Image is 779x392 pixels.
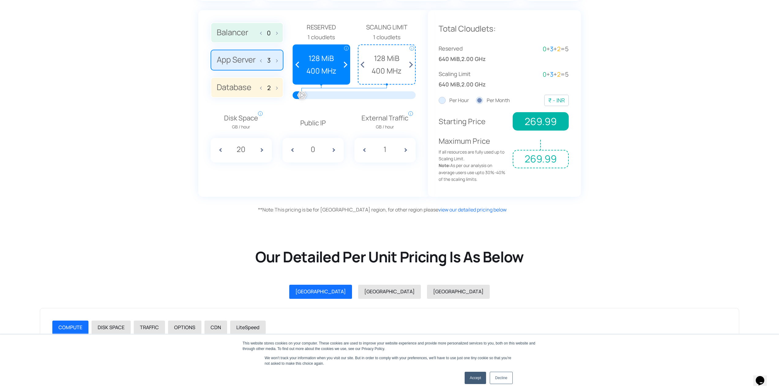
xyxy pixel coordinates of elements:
span: 2.00 GHz [461,80,486,89]
span: 5 [565,70,569,78]
span: 3 [550,45,553,53]
div: + + = [504,44,569,54]
p: Public IP [283,118,344,128]
span: 3 [550,70,553,78]
label: Per Month [476,97,510,105]
span: LiteSpeed [236,324,260,331]
a: view our detailed pricing below [438,206,507,213]
span: Reserved [439,44,504,53]
a: Decline [490,372,512,384]
div: 1 cloudlets [293,33,350,42]
label: App Server [211,50,283,70]
p: Maximum Price [439,135,508,183]
div: + + = [504,70,569,79]
span: 400 MHz [296,65,347,77]
input: Database [264,84,274,91]
span: 400 MHz [361,65,412,77]
span: 2 [557,70,560,78]
span: If all resources are fully used up to Scaling Limit. As per our analysis on average users use upt... [439,149,508,183]
span: 640 MiB [439,55,460,63]
span: 0 [543,70,546,78]
span: Note: [258,206,275,213]
label: Per Hour [439,97,469,105]
span: 128 MiB [296,52,347,64]
span: i [408,111,413,116]
span: 2.00 GHz [461,55,486,63]
span: TRAFFIC [140,324,159,331]
div: ₹ - INR [548,96,565,105]
span: CDN [211,324,221,331]
div: This pricing is be for [GEOGRAPHIC_DATA] region, for other region please [258,206,582,214]
span: 5 [565,45,569,53]
span: GB / hour [361,124,408,130]
span: 0 [543,45,546,53]
span: Scaling Limit [358,22,416,32]
div: , [439,70,504,89]
span: Scaling Limit [439,70,504,78]
span: External Traffic [361,113,408,131]
h2: Our Detailed Per Unit Pricing Is As Below [37,247,742,266]
span: [GEOGRAPHIC_DATA] [433,288,484,295]
input: App Server [264,57,274,64]
span: i [410,46,414,51]
input: Balancer [264,29,274,36]
span: i [258,111,263,116]
span: DISK SPACE [98,324,125,331]
span: OPTIONS [174,324,195,331]
span: [GEOGRAPHIC_DATA] [364,288,415,295]
label: Balancer [211,22,283,43]
div: , [439,44,504,63]
span: Reserved [293,22,350,32]
p: Starting Price [439,116,508,127]
span: [GEOGRAPHIC_DATA] [295,288,346,295]
div: This website stores cookies on your computer. These cookies are used to improve your website expe... [243,341,537,352]
p: Total Cloudlets: [439,22,569,35]
span: i [344,46,349,51]
label: Database [211,77,283,98]
iframe: chat widget [753,367,773,386]
span: 2 [557,45,560,53]
span: GB / hour [224,124,258,130]
span: Disk Space [224,113,258,131]
p: We won't track your information when you visit our site. But in order to comply with your prefere... [265,355,515,366]
span: COMPUTE [58,324,82,331]
span: 640 MiB [439,80,460,89]
span: 269.99 [513,150,568,168]
strong: Note: [439,162,450,168]
a: Accept [465,372,486,384]
span: 269.99 [513,112,568,131]
span: 128 MiB [361,52,412,64]
div: 1 cloudlets [358,33,416,42]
